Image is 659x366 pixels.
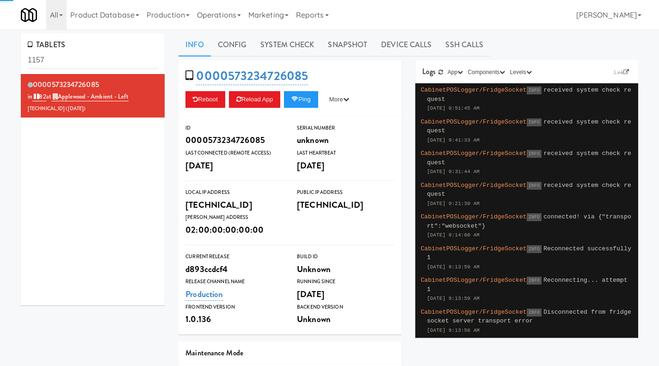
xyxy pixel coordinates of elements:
span: received system check request [427,87,631,103]
span: CabinetPOSLogger/FridgeSocket [421,150,527,157]
span: received system check request [427,150,631,166]
a: Config [211,33,254,56]
div: ID [185,124,283,133]
span: [TECHNICAL_ID] ( ) [28,105,86,112]
span: INFO [527,277,542,285]
div: [TECHNICAL_ID] [297,197,394,213]
div: Unknown [297,311,394,327]
img: Micromart [21,7,37,23]
div: Backend Version [297,303,394,312]
a: Snapshot [321,33,374,56]
span: CabinetPOSLogger/FridgeSocket [421,87,527,93]
span: CabinetPOSLogger/FridgeSocket [421,309,527,316]
div: Unknown [297,261,394,277]
span: Reconnected successfully 1 [427,245,631,261]
button: Ping [284,91,318,108]
span: [DATE] [68,105,84,112]
li: 0000573234726085in 82at Applewood - Ambient - Left[TECHNICAL_ID] ([DATE]) [21,74,165,118]
span: INFO [527,245,542,253]
div: d893ccdcf4 [185,261,283,277]
span: at [46,92,129,101]
span: INFO [527,87,542,94]
span: CabinetPOSLogger/FridgeSocket [421,182,527,189]
a: Device Calls [374,33,438,56]
span: INFO [527,309,542,316]
a: Applewood - Ambient - Left [51,92,129,101]
a: 0000573234726085 [196,67,308,85]
span: INFO [527,150,542,158]
a: 82 [32,92,46,101]
span: [DATE] 9:13:59 AM [427,264,480,270]
span: connected! via {"transport":"websocket"} [427,213,631,230]
button: More [322,91,357,108]
span: TABLETS [28,39,65,50]
div: Running Since [297,277,394,286]
button: App [445,68,466,77]
div: 0000573234726085 [185,132,283,148]
span: [DATE] 9:21:39 AM [427,201,480,206]
div: Frontend Version [185,303,283,312]
div: Public IP Address [297,188,394,197]
span: CabinetPOSLogger/FridgeSocket [421,118,527,125]
span: 0000573234726085 [33,79,99,90]
div: Serial Number [297,124,394,133]
div: Local IP Address [185,188,283,197]
span: [DATE] 9:51:45 AM [427,105,480,111]
button: Levels [508,68,534,77]
div: 1.0.136 [185,311,283,327]
span: INFO [527,182,542,190]
button: Reboot [185,91,225,108]
span: [DATE] [185,159,213,172]
span: Reconnecting... attempt 1 [427,277,628,293]
a: Link [612,68,631,77]
span: CabinetPOSLogger/FridgeSocket [421,245,527,252]
span: [DATE] 9:14:00 AM [427,232,480,238]
a: SSH Calls [438,33,490,56]
span: Logs [422,66,436,77]
div: unknown [297,132,394,148]
button: Components [465,68,507,77]
span: in [28,92,46,101]
div: 02:00:00:00:00:00 [185,222,283,238]
span: [DATE] 9:31:44 AM [427,169,480,174]
div: Current Release [185,252,283,261]
span: CabinetPOSLogger/FridgeSocket [421,277,527,284]
span: [DATE] 9:13:58 AM [427,328,480,333]
a: Production [185,288,223,301]
span: INFO [527,118,542,126]
button: Reload App [229,91,280,108]
span: [DATE] [297,288,325,300]
span: Maintenance Mode [185,347,243,358]
span: [DATE] [297,159,325,172]
span: CabinetPOSLogger/FridgeSocket [421,213,527,220]
div: Build Id [297,252,394,261]
div: [PERSON_NAME] Address [185,213,283,222]
div: [TECHNICAL_ID] [185,197,283,213]
div: Release Channel Name [185,277,283,286]
span: [DATE] 9:13:59 AM [427,296,480,301]
input: Search tablets [28,52,158,69]
span: INFO [527,213,542,221]
span: [DATE] 9:41:33 AM [427,137,480,143]
a: System Check [253,33,321,56]
div: Last Connected (Remote Access) [185,149,283,158]
a: Info [179,33,210,56]
div: Last Heartbeat [297,149,394,158]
